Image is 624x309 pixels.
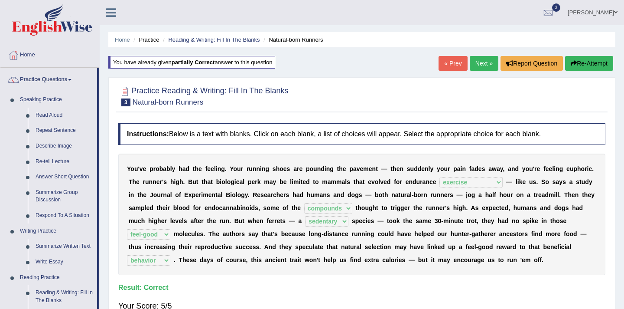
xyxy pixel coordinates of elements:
a: Writing Practice [16,224,97,239]
b: o [175,191,179,198]
b: a [270,178,273,185]
b: d [474,165,478,172]
b: t [300,178,302,185]
b: i [201,191,203,198]
a: Home [0,43,99,65]
a: Reading & Writing: Fill In The Blanks [32,285,97,308]
b: e [207,165,211,172]
b: f [543,165,546,172]
b: s [552,178,556,185]
b: f [179,191,181,198]
b: u [410,165,414,172]
b: e [136,178,140,185]
b: i [325,165,326,172]
b: ' [533,165,534,172]
b: a [240,178,243,185]
b: . [248,191,250,198]
b: e [406,178,409,185]
b: . [592,165,594,172]
b: Y [230,165,233,172]
b: f [469,165,471,172]
b: i [260,165,262,172]
a: Reading & Writing: Fill In The Blanks [168,36,260,43]
b: f [394,178,396,185]
b: a [293,165,297,172]
b: n [256,165,260,172]
b: d [306,178,310,185]
b: i [587,165,589,172]
small: Natural-born Runners [133,98,203,106]
b: m [336,178,341,185]
b: s [576,178,579,185]
b: p [349,165,353,172]
b: a [267,191,271,198]
b: o [237,191,241,198]
b: y [273,178,276,185]
b: l [236,191,237,198]
b: t [201,178,204,185]
b: u [529,165,533,172]
b: r [161,191,163,198]
b: m [293,178,299,185]
b: t [337,165,339,172]
b: n [426,178,429,185]
b: o [526,165,530,172]
b: g [330,165,334,172]
b: n [211,191,215,198]
b: u [134,165,138,172]
b: d [321,165,325,172]
b: a [182,165,186,172]
b: n [326,165,330,172]
h2: Practice Reading & Writing: Fill In The Blanks [118,85,289,106]
b: f [205,165,208,172]
b: e [368,178,371,185]
b: h [577,165,581,172]
b: b [166,165,170,172]
b: p [192,191,196,198]
b: a [471,165,475,172]
b: t [193,165,195,172]
b: partially correct [172,59,215,66]
b: e [283,165,287,172]
b: a [457,165,461,172]
b: m [331,178,336,185]
b: e [546,165,549,172]
b: s [273,165,276,172]
b: r [585,165,587,172]
b: n [317,165,321,172]
b: r [448,165,450,172]
b: e [299,165,302,172]
b: i [220,178,221,185]
b: w [492,165,497,172]
b: . [536,178,538,185]
b: h [292,191,296,198]
b: b [159,165,163,172]
b: r [241,165,243,172]
b: s [287,165,290,172]
b: e [433,178,436,185]
b: p [306,165,310,172]
b: n [262,165,266,172]
b: r [297,165,299,172]
b: l [429,165,430,172]
b: u [157,191,161,198]
b: e [566,165,570,172]
b: d [185,165,189,172]
a: Summarize Written Text [32,239,97,254]
b: i [461,165,462,172]
b: t [354,178,356,185]
b: m [203,191,208,198]
b: u [237,165,241,172]
b: h [140,191,143,198]
b: o [153,191,157,198]
h4: Below is a text with blanks. Click on each blank, a list of choices will appear. Select the appro... [118,123,605,145]
b: i [129,191,130,198]
b: c [236,178,240,185]
b: g [175,178,179,185]
b: s [562,178,566,185]
b: p [573,165,577,172]
b: a [488,165,492,172]
b: r [534,165,536,172]
b: . [225,165,227,172]
b: h [170,178,174,185]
